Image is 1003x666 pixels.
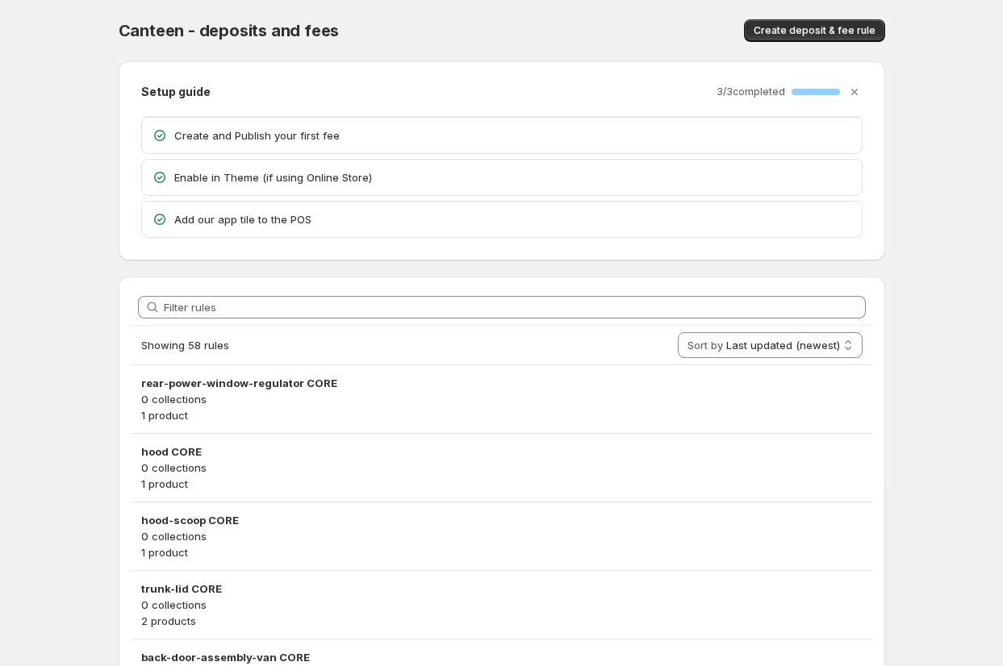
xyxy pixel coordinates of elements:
[141,407,863,423] p: 1 product
[141,528,863,544] p: 0 collections
[174,127,852,144] p: Create and Publish your first fee
[141,581,863,597] h3: trunk-lid CORE
[119,21,340,40] span: Canteen - deposits and fees
[717,85,785,98] p: 3 / 3 completed
[141,460,863,476] p: 0 collections
[141,476,863,492] p: 1 product
[141,375,863,391] h3: rear-power-window-regulator CORE
[174,211,852,227] p: Add our app tile to the POS
[141,597,863,613] p: 0 collections
[141,613,863,629] p: 2 products
[754,24,876,37] span: Create deposit & fee rule
[141,544,863,560] p: 1 product
[141,512,863,528] h3: hood-scoop CORE
[141,84,211,100] h2: Setup guide
[744,19,885,42] button: Create deposit & fee rule
[141,391,863,407] p: 0 collections
[174,169,852,185] p: Enable in Theme (if using Online Store)
[141,339,229,352] span: Showing 58 rules
[843,81,866,103] button: Dismiss setup guide
[141,649,863,665] h3: back-door-assembly-van CORE
[141,443,863,460] h3: hood CORE
[164,296,866,318] input: Filter rules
